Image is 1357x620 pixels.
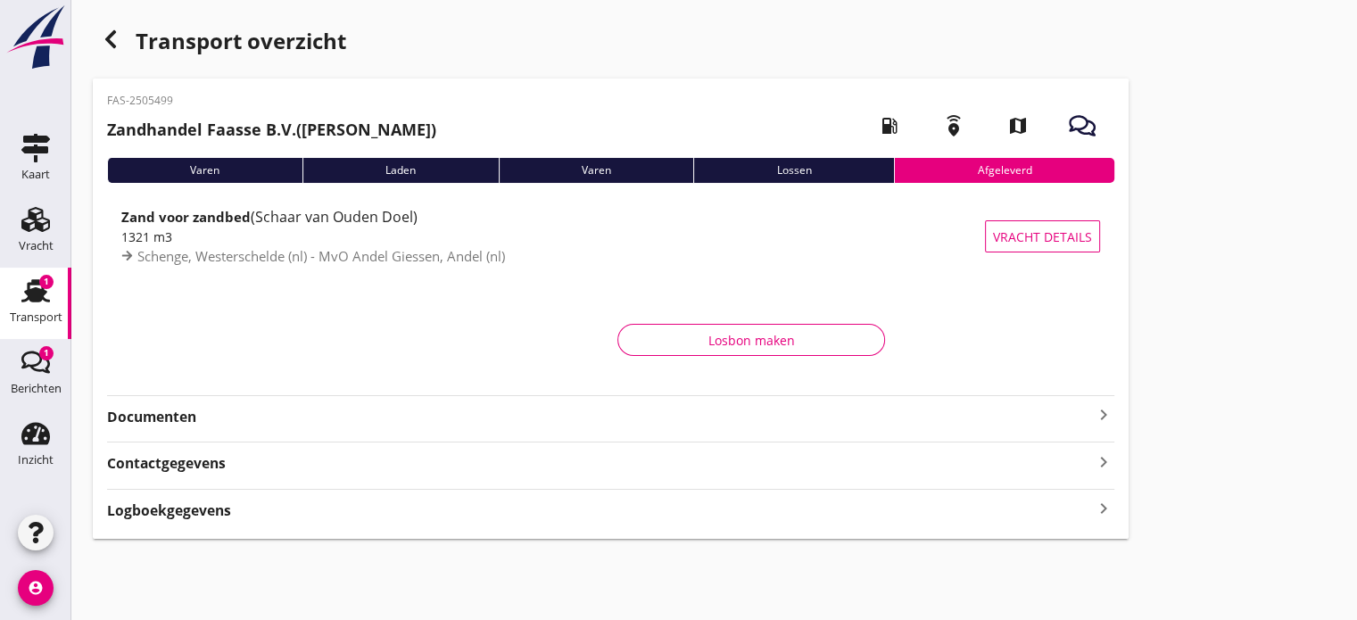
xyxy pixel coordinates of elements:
div: Laden [302,158,499,183]
i: keyboard_arrow_right [1093,497,1114,521]
i: account_circle [18,570,54,606]
div: Losbon maken [633,331,870,350]
div: Kaart [21,169,50,180]
div: Afgeleverd [894,158,1114,183]
div: Vracht [19,240,54,252]
strong: Logboekgegevens [107,500,231,521]
i: keyboard_arrow_right [1093,450,1114,474]
button: Vracht details [985,220,1100,252]
div: Transport [10,311,62,323]
div: Inzicht [18,454,54,466]
i: map [993,101,1043,151]
i: emergency_share [929,101,979,151]
strong: Contactgegevens [107,453,226,474]
i: keyboard_arrow_right [1093,404,1114,426]
span: Vracht details [993,227,1092,246]
div: Lossen [693,158,894,183]
i: local_gas_station [865,101,914,151]
div: Varen [107,158,302,183]
div: 1321 m3 [121,227,985,246]
strong: Zandhandel Faasse B.V. [107,119,296,140]
div: 1 [39,275,54,289]
div: Berichten [11,383,62,394]
span: Schenge, Westerschelde (nl) - MvO Andel Giessen, Andel (nl) [137,247,505,265]
img: logo-small.a267ee39.svg [4,4,68,70]
a: Zand voor zandbed(Schaar van Ouden Doel)1321 m3Schenge, Westerschelde (nl) - MvO Andel Giessen, A... [107,197,1114,276]
div: Varen [499,158,694,183]
strong: Zand voor zandbed [121,208,251,226]
p: FAS-2505499 [107,93,436,109]
button: Losbon maken [617,324,885,356]
strong: Documenten [107,407,1093,427]
div: Transport overzicht [93,21,1129,64]
span: (Schaar van Ouden Doel) [251,207,418,227]
h2: ([PERSON_NAME]) [107,118,436,142]
div: 1 [39,346,54,360]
